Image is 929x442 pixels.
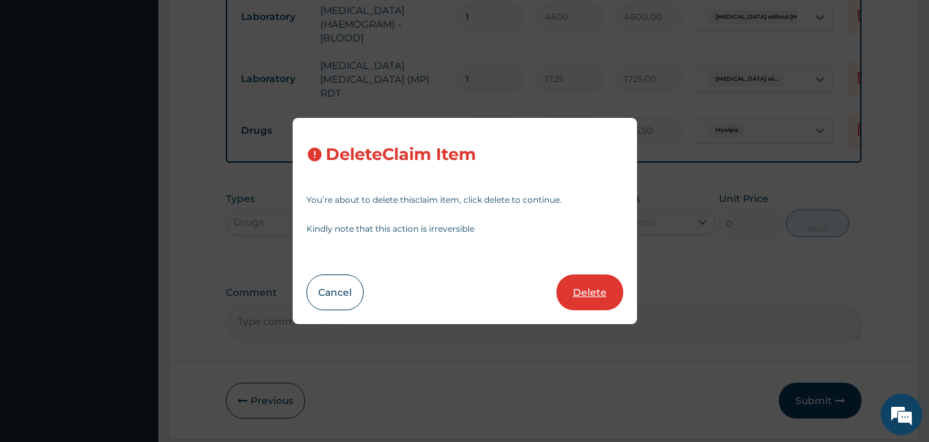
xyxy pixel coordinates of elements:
span: We're online! [80,133,190,272]
h3: Delete Claim Item [326,145,476,164]
button: Delete [556,274,623,310]
p: Kindly note that this action is irreversible [306,225,623,233]
div: Minimize live chat window [226,7,259,40]
img: d_794563401_company_1708531726252_794563401 [25,69,56,103]
div: Chat with us now [72,77,231,95]
textarea: Type your message and hit 'Enter' [7,295,262,343]
p: You’re about to delete this claim item , click delete to continue. [306,196,623,204]
button: Cancel [306,274,364,310]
